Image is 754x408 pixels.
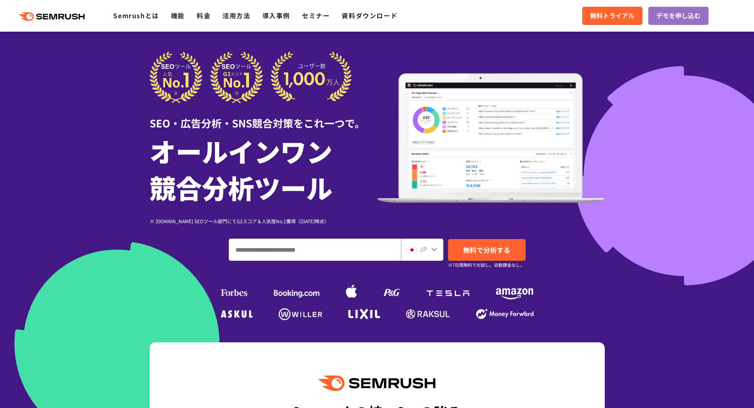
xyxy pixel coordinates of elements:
a: 料金 [197,11,211,20]
a: 機能 [171,11,185,20]
span: 無料トライアル [590,11,634,21]
a: セミナー [302,11,330,20]
img: Semrush [319,376,435,391]
span: JP [420,244,427,254]
a: 導入事例 [262,11,290,20]
span: デモを申し込む [656,11,701,21]
a: 無料で分析する [448,239,526,261]
small: ※7日間無料でお試し。自動課金なし。 [448,261,524,269]
span: 無料で分析する [463,245,510,255]
a: Semrushとは [113,11,159,20]
h1: オールインワン 競合分析ツール [150,133,377,205]
input: ドメイン、キーワードまたはURLを入力してください [229,239,401,260]
div: ※ [DOMAIN_NAME] SEOツール部門にてG2スコア＆人気度No.1獲得（[DATE]時点） [150,217,377,225]
a: デモを申し込む [648,7,708,25]
a: 無料トライアル [582,7,642,25]
div: SEO・広告分析・SNS競合対策をこれ一つで。 [150,103,377,131]
a: 資料ダウンロード [342,11,397,20]
a: 活用方法 [222,11,250,20]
